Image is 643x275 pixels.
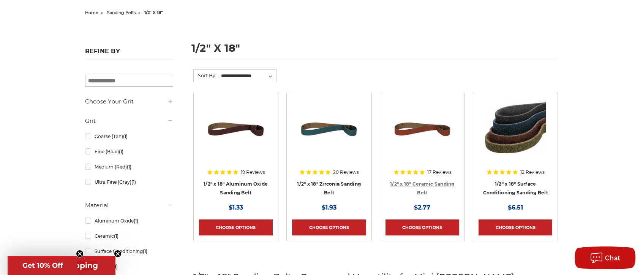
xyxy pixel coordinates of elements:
[85,229,173,243] a: Ceramic
[508,204,523,211] span: $6.51
[85,130,173,143] a: Coarse (Tan)
[427,170,452,175] span: 17 Reviews
[392,99,453,159] img: 1/2" x 18" Ceramic File Belt
[390,181,455,196] a: 1/2" x 18" Ceramic Sanding Belt
[241,170,265,175] span: 19 Reviews
[85,260,173,273] a: Zirconia
[119,149,123,154] span: (1)
[22,261,63,270] span: Get 10% Off
[205,99,266,159] img: 1/2" x 18" Aluminum Oxide File Belt
[194,70,216,81] label: Sort By:
[204,181,268,196] a: 1/2" x 18" Aluminum Oxide Sanding Belt
[292,219,366,235] a: Choose Options
[127,164,131,170] span: (1)
[605,254,621,262] span: Chat
[131,179,136,185] span: (1)
[85,160,173,173] a: Medium (Red)
[520,170,545,175] span: 12 Reviews
[85,201,173,210] h5: Material
[85,175,173,189] a: Ultra Fine (Gray)
[220,70,276,82] select: Sort By:
[199,219,273,235] a: Choose Options
[85,10,98,15] a: home
[114,250,122,258] button: Close teaser
[299,99,359,159] img: 1/2" x 18" Zirconia File Belt
[8,256,115,275] div: Get Free ShippingClose teaser
[143,248,147,254] span: (1)
[575,246,635,269] button: Chat
[107,10,136,15] a: sanding belts
[85,116,173,126] h5: Grit
[85,97,173,106] h5: Choose Your Grit
[85,245,173,258] a: Surface Conditioning
[322,204,337,211] span: $1.93
[8,256,77,275] div: Get 10% OffClose teaser
[483,181,548,196] a: 1/2" x 18" Surface Conditioning Sanding Belt
[297,181,361,196] a: 1/2" x 18" Zirconia Sanding Belt
[229,204,243,211] span: $1.33
[123,134,128,139] span: (1)
[76,250,84,258] button: Close teaser
[199,99,273,172] a: 1/2" x 18" Aluminum Oxide File Belt
[385,99,459,172] a: 1/2" x 18" Ceramic File Belt
[479,219,552,235] a: Choose Options
[134,218,138,224] span: (1)
[85,48,173,59] h5: Refine by
[85,145,173,158] a: Fine (Blue)
[292,99,366,172] a: 1/2" x 18" Zirconia File Belt
[485,99,546,159] img: Surface Conditioning Sanding Belts
[385,219,459,235] a: Choose Options
[479,99,552,172] a: Surface Conditioning Sanding Belts
[114,233,118,239] span: (1)
[113,264,118,269] span: (1)
[144,10,163,15] span: 1/2" x 18"
[85,214,173,227] a: Aluminum Oxide
[333,170,359,175] span: 20 Reviews
[414,204,430,211] span: $2.77
[191,43,558,59] h1: 1/2" x 18"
